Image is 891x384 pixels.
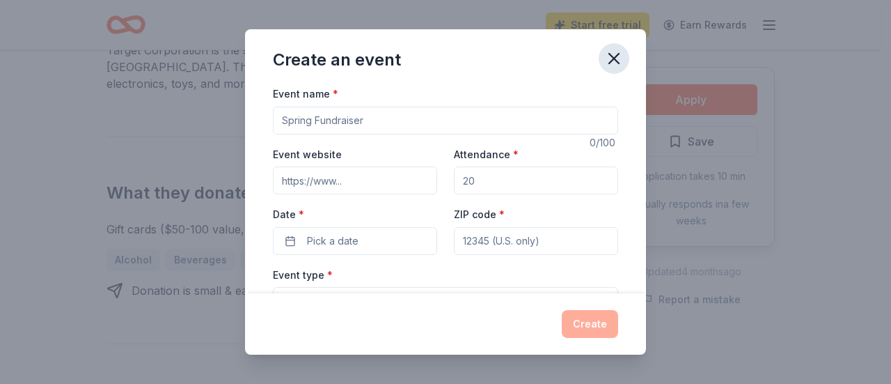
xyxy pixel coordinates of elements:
div: 0 /100 [590,135,618,151]
input: 12345 (U.S. only) [454,227,618,255]
label: Attendance [454,148,519,162]
input: https://www... [273,167,437,194]
label: ZIP code [454,208,505,222]
button: Pick a date [273,227,437,255]
label: Event type [273,268,333,282]
label: Event website [273,148,342,162]
button: Select [273,287,618,316]
div: Create an event [273,49,401,71]
input: Spring Fundraiser [273,107,618,135]
input: 20 [454,167,618,194]
label: Event name [273,87,338,101]
label: Date [273,208,437,222]
span: Pick a date [307,233,358,249]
